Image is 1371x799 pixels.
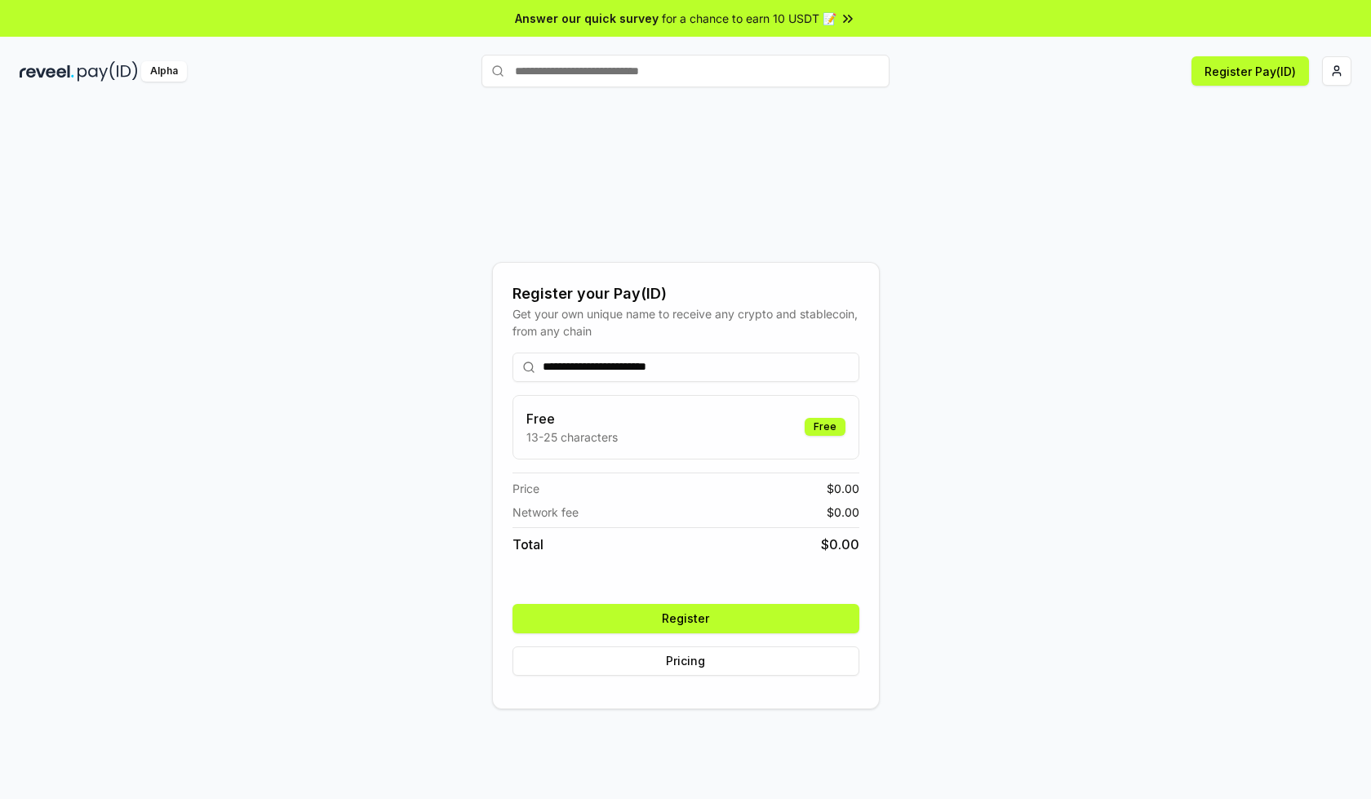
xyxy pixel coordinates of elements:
span: Price [512,480,539,497]
div: Register your Pay(ID) [512,282,859,305]
span: Answer our quick survey [515,10,659,27]
span: for a chance to earn 10 USDT 📝 [662,10,836,27]
img: reveel_dark [20,61,74,82]
h3: Free [526,409,618,428]
button: Register Pay(ID) [1191,56,1309,86]
div: Free [805,418,845,436]
p: 13-25 characters [526,428,618,446]
button: Pricing [512,646,859,676]
span: $ 0.00 [827,480,859,497]
img: pay_id [78,61,138,82]
div: Alpha [141,61,187,82]
span: Total [512,535,544,554]
div: Get your own unique name to receive any crypto and stablecoin, from any chain [512,305,859,340]
span: $ 0.00 [821,535,859,554]
span: $ 0.00 [827,504,859,521]
button: Register [512,604,859,633]
span: Network fee [512,504,579,521]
